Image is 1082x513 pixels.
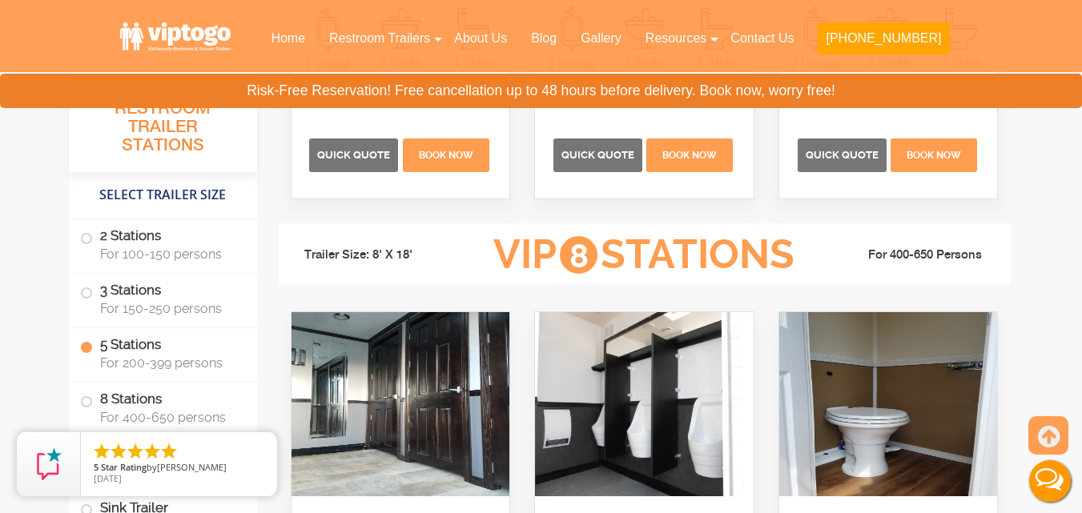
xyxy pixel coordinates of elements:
[806,149,879,161] span: Quick Quote
[126,442,145,461] li: 
[561,149,634,161] span: Quick Quote
[818,22,949,54] button: [PHONE_NUMBER]
[80,219,246,269] label: 2 Stations
[806,21,961,64] a: [PHONE_NUMBER]
[662,150,717,161] span: Book Now
[69,180,257,210] h4: Select Trailer Size
[634,21,718,56] a: Resources
[309,147,400,161] a: Quick Quote
[907,150,961,161] span: Book Now
[100,410,238,425] span: For 400-650 persons
[820,246,1000,265] li: For 400-650 Persons
[157,461,227,473] span: [PERSON_NAME]
[317,21,442,56] a: Restroom Trailers
[159,442,179,461] li: 
[94,463,264,474] span: by
[1018,449,1082,513] button: Live Chat
[69,76,257,172] h3: All Portable Restroom Trailer Stations
[553,147,645,161] a: Quick Quote
[317,149,390,161] span: Quick Quote
[400,147,491,161] a: Book Now
[645,147,735,161] a: Book Now
[292,312,510,496] img: An image of 8 station shower outside view
[100,355,238,371] span: For 200-399 persons
[100,301,238,316] span: For 150-250 persons
[100,246,238,262] span: For 100-150 persons
[109,442,128,461] li: 
[259,21,317,56] a: Home
[569,21,634,56] a: Gallery
[94,472,122,484] span: [DATE]
[560,236,597,274] span: 8
[419,150,473,161] span: Book Now
[779,312,998,496] img: An image of 8 station shower outside view
[442,21,519,56] a: About Us
[80,328,246,378] label: 5 Stations
[290,231,469,279] li: Trailer Size: 8' X 18'
[519,21,569,56] a: Blog
[80,274,246,323] label: 3 Stations
[798,147,889,161] a: Quick Quote
[92,442,111,461] li: 
[143,442,162,461] li: 
[469,233,819,277] h3: VIP Stations
[889,147,979,161] a: Book Now
[535,312,754,496] img: An image of 8 station shower outside view
[33,448,65,480] img: Review Rating
[718,21,806,56] a: Contact Us
[80,383,246,432] label: 8 Stations
[101,461,147,473] span: Star Rating
[94,461,99,473] span: 5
